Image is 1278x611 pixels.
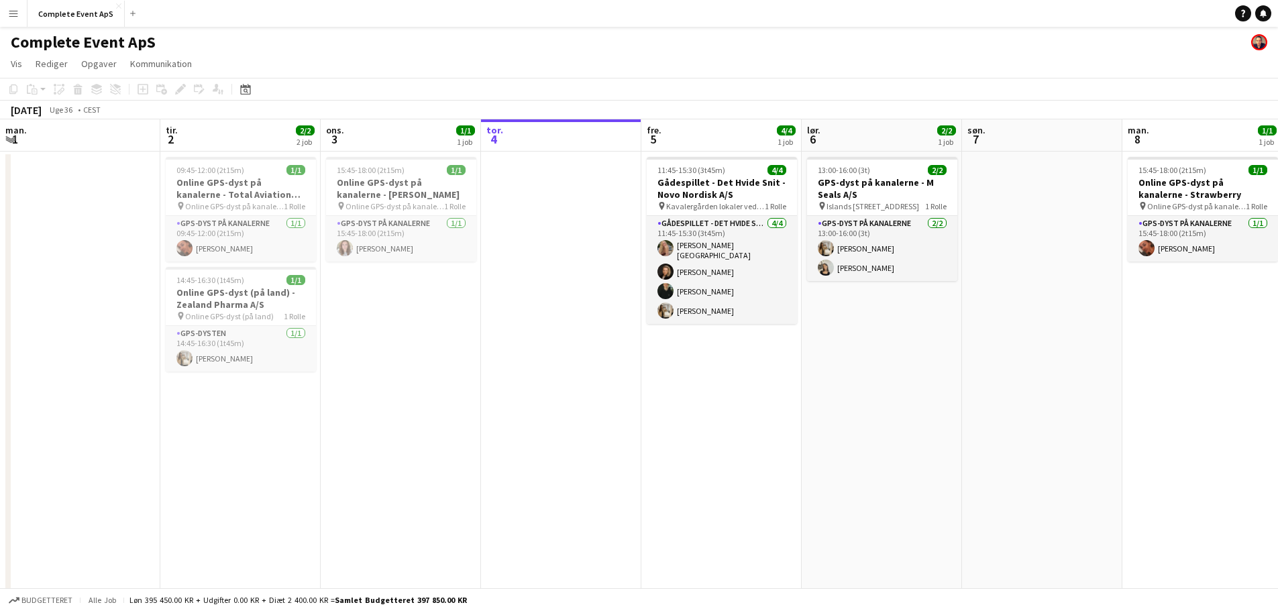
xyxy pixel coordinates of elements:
button: Complete Event ApS [28,1,125,27]
span: Rediger [36,58,68,70]
span: 1 Rolle [284,311,305,321]
div: 1 job [1259,137,1276,147]
div: [DATE] [11,103,42,117]
app-card-role: Gådespillet - Det Hvide Snit4/411:45-15:30 (3t45m)[PERSON_NAME][GEOGRAPHIC_DATA][PERSON_NAME][PER... [647,216,797,324]
h3: Online GPS-dyst på kanalerne - Strawberry [1128,176,1278,201]
div: 1 job [778,137,795,147]
a: Opgaver [76,55,122,72]
span: Uge 36 [44,105,78,115]
span: 4/4 [767,165,786,175]
h3: GPS-dyst på kanalerne - M Seals A/S [807,176,957,201]
app-user-avatar: Christian Brøckner [1251,34,1267,50]
a: Vis [5,55,28,72]
app-card-role: GPS-dyst på kanalerne2/213:00-16:00 (3t)[PERSON_NAME][PERSON_NAME] [807,216,957,281]
span: Opgaver [81,58,117,70]
div: CEST [83,105,101,115]
span: søn. [967,124,986,136]
span: 1 [3,131,27,147]
span: 2 [164,131,178,147]
h3: Online GPS-dyst på kanalerne - Total Aviation Ltd A/S [166,176,316,201]
span: 1 Rolle [925,201,947,211]
span: 14:45-16:30 (1t45m) [176,275,244,285]
span: Islands [STREET_ADDRESS] [827,201,919,211]
span: 1 Rolle [765,201,786,211]
a: Kommunikation [125,55,197,72]
span: Kavalergården lokaler ved siden af slottet [666,201,765,211]
span: 2/2 [928,165,947,175]
h1: Complete Event ApS [11,32,156,52]
app-job-card: 14:45-16:30 (1t45m)1/1Online GPS-dyst (på land) - Zealand Pharma A/S Online GPS-dyst (på land)1 R... [166,267,316,372]
span: 3 [324,131,344,147]
span: 15:45-18:00 (2t15m) [337,165,405,175]
div: 1 job [938,137,955,147]
span: 6 [805,131,820,147]
app-card-role: GPS-dyst på kanalerne1/115:45-18:00 (2t15m)[PERSON_NAME] [326,216,476,262]
span: 4 [484,131,503,147]
span: Online GPS-dyst på kanalerne [1147,201,1246,211]
span: 15:45-18:00 (2t15m) [1138,165,1206,175]
span: 09:45-12:00 (2t15m) [176,165,244,175]
span: 2/2 [937,125,956,135]
div: 1 job [457,137,474,147]
span: fre. [647,124,661,136]
span: man. [1128,124,1149,136]
app-card-role: GPS-dysten1/114:45-16:30 (1t45m)[PERSON_NAME] [166,326,316,372]
button: Budgetteret [7,593,74,608]
span: man. [5,124,27,136]
app-card-role: GPS-dyst på kanalerne1/109:45-12:00 (2t15m)[PERSON_NAME] [166,216,316,262]
span: 4/4 [777,125,796,135]
span: 1 Rolle [444,201,466,211]
span: Budgetteret [21,596,72,605]
a: Rediger [30,55,73,72]
app-job-card: 13:00-16:00 (3t)2/2GPS-dyst på kanalerne - M Seals A/S Islands [STREET_ADDRESS]1 RolleGPS-dyst på... [807,157,957,281]
span: Online GPS-dyst på kanalerne [345,201,444,211]
span: 1/1 [1258,125,1277,135]
span: 13:00-16:00 (3t) [818,165,870,175]
span: Alle job [86,595,118,605]
span: Vis [11,58,22,70]
span: 1/1 [286,275,305,285]
div: Løn 395 450.00 KR + Udgifter 0.00 KR + Diæt 2 400.00 KR = [129,595,467,605]
span: 1/1 [1248,165,1267,175]
app-card-role: GPS-dyst på kanalerne1/115:45-18:00 (2t15m)[PERSON_NAME] [1128,216,1278,262]
span: 1/1 [456,125,475,135]
div: 2 job [297,137,314,147]
app-job-card: 15:45-18:00 (2t15m)1/1Online GPS-dyst på kanalerne - Strawberry Online GPS-dyst på kanalerne1 Rol... [1128,157,1278,262]
span: tir. [166,124,178,136]
span: 1/1 [286,165,305,175]
span: 11:45-15:30 (3t45m) [657,165,725,175]
span: 5 [645,131,661,147]
app-job-card: 15:45-18:00 (2t15m)1/1Online GPS-dyst på kanalerne - [PERSON_NAME] Online GPS-dyst på kanalerne1 ... [326,157,476,262]
app-job-card: 09:45-12:00 (2t15m)1/1Online GPS-dyst på kanalerne - Total Aviation Ltd A/S Online GPS-dyst på ka... [166,157,316,262]
span: 1 Rolle [284,201,305,211]
span: lør. [807,124,820,136]
h3: Online GPS-dyst (på land) - Zealand Pharma A/S [166,286,316,311]
span: 2/2 [296,125,315,135]
span: Kommunikation [130,58,192,70]
span: 1/1 [447,165,466,175]
span: ons. [326,124,344,136]
span: Online GPS-dyst på kanalerne [185,201,284,211]
span: 1 Rolle [1246,201,1267,211]
span: tor. [486,124,503,136]
app-job-card: 11:45-15:30 (3t45m)4/4Gådespillet - Det Hvide Snit - Novo Nordisk A/S Kavalergården lokaler ved s... [647,157,797,324]
h3: Online GPS-dyst på kanalerne - [PERSON_NAME] [326,176,476,201]
span: 8 [1126,131,1149,147]
h3: Gådespillet - Det Hvide Snit - Novo Nordisk A/S [647,176,797,201]
span: 7 [965,131,986,147]
span: Samlet budgetteret 397 850.00 KR [335,595,467,605]
span: Online GPS-dyst (på land) [185,311,274,321]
